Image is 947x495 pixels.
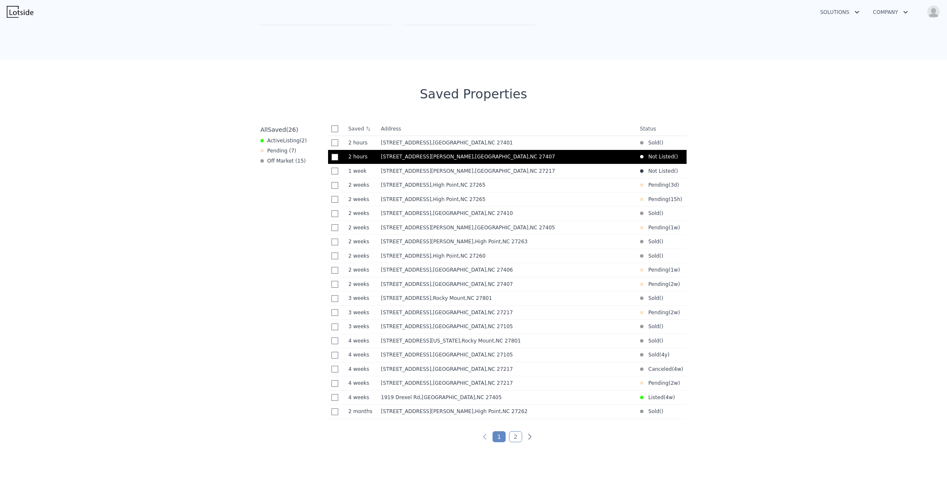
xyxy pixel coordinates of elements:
[348,182,374,188] time: 2025-09-10 20:09
[473,239,531,245] span: , High Point
[678,224,680,231] span: )
[671,281,678,288] time: 2025-09-07 17:18
[459,253,485,259] span: , NC 27260
[381,182,431,188] span: [STREET_ADDRESS]
[680,196,682,203] span: )
[381,380,431,386] span: [STREET_ADDRESS]
[661,238,663,245] span: )
[459,196,485,202] span: , NC 27265
[459,182,485,188] span: , NC 27265
[643,351,662,358] span: Sold (
[486,310,513,315] span: , NC 27217
[381,239,473,245] span: [STREET_ADDRESS][PERSON_NAME]
[661,323,663,330] span: )
[673,394,675,401] span: )
[348,380,374,386] time: 2025-08-27 16:57
[643,366,674,373] span: Canceled (
[7,6,33,18] img: Lotside
[431,295,495,301] span: , Rocky Mount
[866,5,915,20] button: Company
[348,295,374,302] time: 2025-09-04 16:10
[381,324,431,329] span: [STREET_ADDRESS]
[473,408,531,414] span: , High Point
[528,154,555,160] span: , NC 27407
[486,324,513,329] span: , NC 27105
[643,139,662,146] span: Sold (
[528,168,555,174] span: , NC 27217
[643,380,671,386] span: Pending (
[678,281,680,288] span: )
[348,281,374,288] time: 2025-09-07 17:20
[643,153,676,160] span: Not Listed (
[526,432,534,441] a: Next page
[668,351,670,358] span: )
[348,139,374,146] time: 2025-09-23 19:58
[643,224,671,231] span: Pending (
[486,380,513,386] span: , NC 27217
[381,394,420,400] span: 1919 Drexel Rd
[431,310,516,315] span: , [GEOGRAPHIC_DATA]
[661,408,663,415] span: )
[528,225,555,231] span: , NC 27405
[348,337,374,344] time: 2025-08-29 13:39
[643,295,662,302] span: Sold (
[661,210,663,217] span: )
[268,126,286,133] span: Saved
[676,153,678,160] span: )
[348,267,374,273] time: 2025-09-07 18:56
[431,267,516,273] span: , [GEOGRAPHIC_DATA]
[431,366,516,372] span: , [GEOGRAPHIC_DATA]
[381,281,431,287] span: [STREET_ADDRESS]
[348,168,374,174] time: 2025-09-16 03:17
[665,394,673,401] time: 2025-08-25 05:17
[473,168,558,174] span: , [GEOGRAPHIC_DATA]
[348,408,374,415] time: 2025-08-08 17:07
[348,224,374,231] time: 2025-09-09 13:15
[381,267,431,273] span: [STREET_ADDRESS]
[927,5,940,19] img: avatar
[643,253,662,259] span: Sold (
[381,352,431,358] span: [STREET_ADDRESS]
[381,225,473,231] span: [STREET_ADDRESS][PERSON_NAME]
[381,140,431,146] span: [STREET_ADDRESS]
[283,138,300,144] span: Listing
[501,239,528,245] span: , NC 27263
[486,281,513,287] span: , NC 27407
[381,210,431,216] span: [STREET_ADDRESS]
[431,253,489,259] span: , High Point
[501,408,528,414] span: , NC 27262
[671,309,678,316] time: 2025-09-11 14:03
[671,267,678,273] time: 2025-09-16 00:12
[661,139,663,146] span: )
[486,352,513,358] span: , NC 27105
[643,238,662,245] span: Sold (
[431,324,516,329] span: , [GEOGRAPHIC_DATA]
[643,337,662,344] span: Sold (
[494,338,521,344] span: , NC 27801
[348,210,374,217] time: 2025-09-09 18:28
[486,210,513,216] span: , NC 27410
[431,380,516,386] span: , [GEOGRAPHIC_DATA]
[345,122,378,136] th: Saved
[431,182,489,188] span: , High Point
[348,196,374,203] time: 2025-09-09 22:36
[381,253,431,259] span: [STREET_ADDRESS]
[676,168,678,174] span: )
[348,309,374,316] time: 2025-09-04 14:10
[677,182,679,188] span: )
[431,281,516,287] span: , [GEOGRAPHIC_DATA]
[381,295,431,301] span: [STREET_ADDRESS]
[671,196,680,203] time: 2025-09-23 06:48
[643,210,662,217] span: Sold (
[348,253,374,259] time: 2025-09-08 13:41
[643,182,671,188] span: Pending (
[267,137,307,144] span: Active ( 2 )
[681,366,683,373] span: )
[643,168,676,174] span: Not Listed (
[643,408,662,415] span: Sold (
[661,253,663,259] span: )
[643,267,671,273] span: Pending (
[509,431,522,442] a: Page 2
[260,158,306,164] div: Off Market ( 15 )
[643,309,671,316] span: Pending (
